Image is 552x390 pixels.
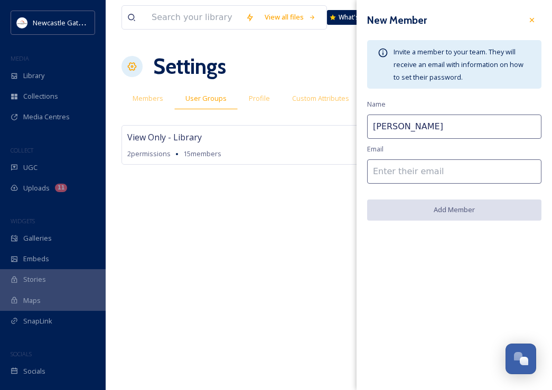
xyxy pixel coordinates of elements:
[23,296,41,306] span: Maps
[23,233,52,243] span: Galleries
[153,51,226,82] h1: Settings
[23,112,70,122] span: Media Centres
[33,17,130,27] span: Newcastle Gateshead Initiative
[11,54,29,62] span: MEDIA
[127,149,171,159] span: 2 permissions
[394,47,523,82] span: Invite a member to your team. They will receive an email with information on how to set their pas...
[23,366,45,376] span: Socials
[506,344,536,374] button: Open Chat
[367,199,541,220] button: Add Member
[23,316,52,326] span: SnapLink
[23,91,58,101] span: Collections
[367,13,427,28] h3: New Member
[367,144,383,154] span: Email
[292,93,349,103] span: Custom Attributes
[367,159,541,184] input: Enter their email
[146,6,240,29] input: Search your library
[185,93,227,103] span: User Groups
[23,163,38,173] span: UGC
[183,149,221,159] span: 15 members
[367,99,386,109] span: Name
[259,7,321,27] a: View all files
[11,146,33,154] span: COLLECT
[249,93,270,103] span: Profile
[11,350,32,358] span: SOCIALS
[17,17,27,28] img: DqD9wEUd_400x400.jpg
[23,254,49,264] span: Embeds
[23,71,44,81] span: Library
[133,93,163,103] span: Members
[327,10,380,25] a: What's New
[367,115,541,139] input: First Last
[23,183,50,193] span: Uploads
[127,131,202,144] span: View Only - Library
[55,184,67,192] div: 11
[23,274,46,284] span: Stories
[11,217,35,225] span: WIDGETS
